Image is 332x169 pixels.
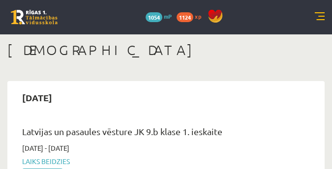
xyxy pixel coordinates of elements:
[11,10,58,25] a: Rīgas 1. Tālmācības vidusskola
[195,12,201,20] span: xp
[12,86,62,109] h2: [DATE]
[22,143,69,153] span: [DATE] - [DATE]
[22,156,295,167] span: Laiks beidzies
[22,125,295,143] div: Latvijas un pasaules vēsture JK 9.b klase 1. ieskaite
[7,42,325,58] h1: [DEMOGRAPHIC_DATA]
[177,12,206,20] a: 1124 xp
[177,12,193,22] span: 1124
[164,12,172,20] span: mP
[146,12,162,22] span: 1054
